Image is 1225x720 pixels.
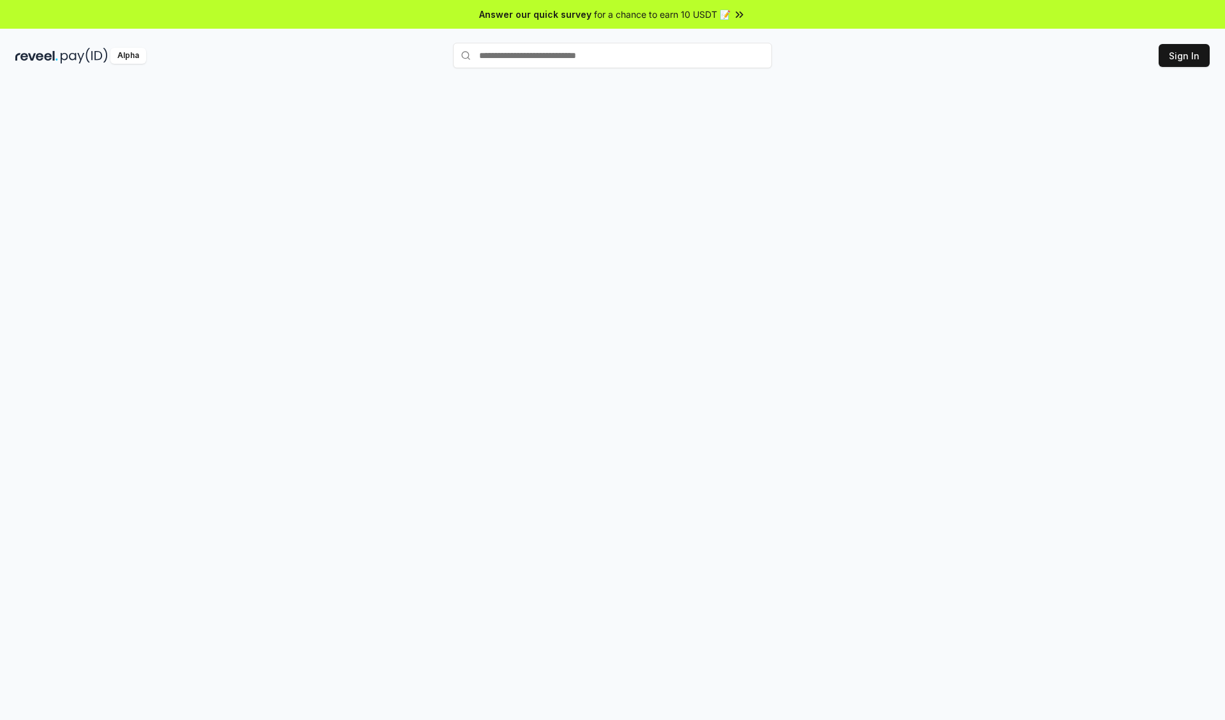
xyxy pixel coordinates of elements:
button: Sign In [1159,44,1210,67]
img: reveel_dark [15,48,58,64]
img: pay_id [61,48,108,64]
span: Answer our quick survey [479,8,591,21]
div: Alpha [110,48,146,64]
span: for a chance to earn 10 USDT 📝 [594,8,731,21]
